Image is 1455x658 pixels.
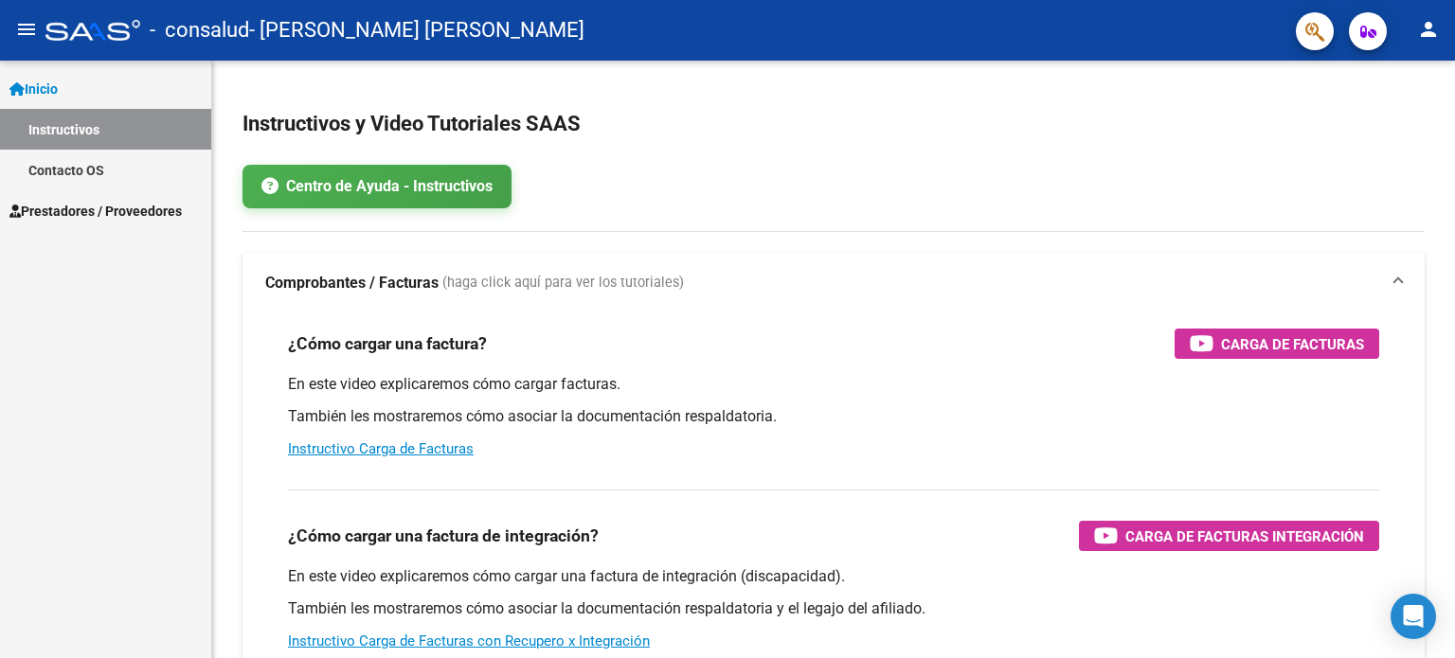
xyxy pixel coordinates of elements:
button: Carga de Facturas Integración [1079,521,1379,551]
div: Open Intercom Messenger [1391,594,1436,639]
p: En este video explicaremos cómo cargar facturas. [288,374,1379,395]
p: En este video explicaremos cómo cargar una factura de integración (discapacidad). [288,566,1379,587]
span: Prestadores / Proveedores [9,201,182,222]
span: Carga de Facturas Integración [1125,525,1364,548]
p: También les mostraremos cómo asociar la documentación respaldatoria. [288,406,1379,427]
a: Instructivo Carga de Facturas [288,440,474,457]
span: - consalud [150,9,249,51]
span: Inicio [9,79,58,99]
mat-icon: menu [15,18,38,41]
strong: Comprobantes / Facturas [265,273,439,293]
a: Centro de Ayuda - Instructivos [242,165,512,208]
h2: Instructivos y Video Tutoriales SAAS [242,106,1425,142]
mat-expansion-panel-header: Comprobantes / Facturas (haga click aquí para ver los tutoriales) [242,253,1425,313]
span: Carga de Facturas [1221,332,1364,356]
span: - [PERSON_NAME] [PERSON_NAME] [249,9,584,51]
p: También les mostraremos cómo asociar la documentación respaldatoria y el legajo del afiliado. [288,598,1379,619]
mat-icon: person [1417,18,1440,41]
a: Instructivo Carga de Facturas con Recupero x Integración [288,632,650,649]
span: (haga click aquí para ver los tutoriales) [442,273,684,293]
h3: ¿Cómo cargar una factura? [288,330,487,357]
button: Carga de Facturas [1175,329,1379,359]
h3: ¿Cómo cargar una factura de integración? [288,523,599,549]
